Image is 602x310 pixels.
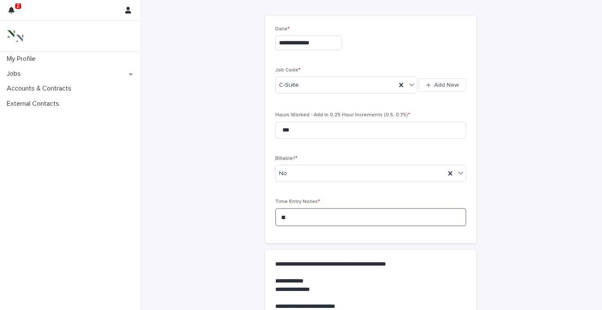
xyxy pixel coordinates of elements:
[434,82,459,88] span: Add New
[3,55,42,63] p: My Profile
[279,169,287,178] span: No
[8,5,19,20] div: 2
[275,156,298,161] span: Billable?
[3,100,66,108] p: External Contacts
[279,81,299,90] span: C-Suite
[3,85,78,93] p: Accounts & Contracts
[419,78,466,92] button: Add New
[16,3,19,9] p: 2
[275,199,320,204] span: Time Entry Notes
[275,112,410,118] span: Hours Worked - Add in 0.25 Hour Increments (0.5, 0.75)
[3,70,27,78] p: Jobs
[275,27,290,32] span: Date
[7,27,24,44] img: 3bAFpBnQQY6ys9Fa9hsD
[275,68,301,73] span: Job Code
